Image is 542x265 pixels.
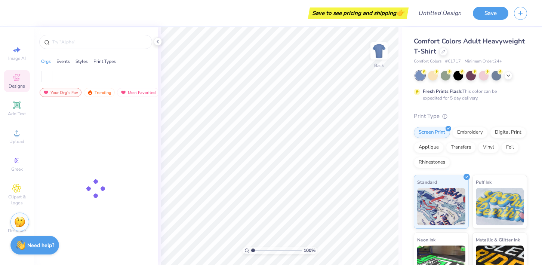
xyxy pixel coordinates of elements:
img: Puff Ink [476,188,524,225]
div: Styles [76,58,88,65]
span: 👉 [396,8,404,17]
img: Standard [417,188,465,225]
img: trending.gif [87,90,93,95]
span: Comfort Colors Adult Heavyweight T-Shirt [414,37,525,56]
span: # C1717 [445,58,461,65]
span: Puff Ink [476,178,492,186]
div: Save to see pricing and shipping [310,7,407,19]
div: Digital Print [490,127,526,138]
button: Save [473,7,508,20]
span: Clipart & logos [4,194,30,206]
div: Applique [414,142,444,153]
img: most_fav.gif [43,90,49,95]
div: Orgs [41,58,51,65]
div: This color can be expedited for 5 day delivery. [423,88,515,101]
span: Upload [9,138,24,144]
div: Back [374,62,384,69]
div: Embroidery [452,127,488,138]
input: Untitled Design [412,6,467,21]
div: Vinyl [478,142,499,153]
strong: Need help? [27,242,54,249]
div: Transfers [446,142,476,153]
div: Most Favorited [117,88,159,97]
span: 100 % [304,247,315,254]
span: Metallic & Glitter Ink [476,236,520,244]
span: Designs [9,83,25,89]
span: Minimum Order: 24 + [465,58,502,65]
strong: Fresh Prints Flash: [423,88,462,94]
div: Rhinestones [414,157,450,168]
div: Events [56,58,70,65]
span: Image AI [8,55,26,61]
span: Comfort Colors [414,58,441,65]
div: Your Org's Fav [40,88,81,97]
span: Neon Ink [417,236,435,244]
div: Screen Print [414,127,450,138]
div: Foil [501,142,519,153]
input: Try "Alpha" [52,38,147,46]
div: Trending [84,88,115,97]
img: most_fav.gif [120,90,126,95]
span: Decorate [8,228,26,234]
img: Back [372,43,387,58]
span: Standard [417,178,437,186]
div: Print Type [414,112,527,121]
div: Print Types [93,58,116,65]
span: Greek [11,166,23,172]
span: Add Text [8,111,26,117]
